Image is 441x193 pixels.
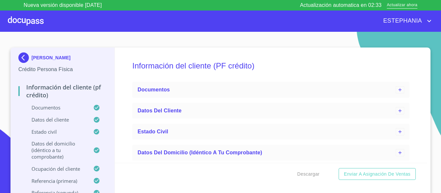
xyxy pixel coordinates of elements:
p: Datos del cliente [18,116,93,123]
p: Información del cliente (PF crédito) [18,83,107,99]
span: Actualizar ahora [387,2,417,9]
div: [PERSON_NAME] [18,52,107,66]
p: Datos del domicilio (idéntico a tu comprobante) [18,140,93,160]
img: Docupass spot blue [18,52,31,63]
h5: Información del cliente (PF crédito) [132,52,409,79]
p: [PERSON_NAME] [31,55,71,60]
span: Descargar [297,170,320,178]
p: Nueva versión disponible [DATE] [24,1,102,9]
button: account of current user [378,16,433,26]
span: Documentos [137,87,170,92]
p: Ocupación del Cliente [18,165,93,172]
span: Enviar a Asignación de Ventas [344,170,410,178]
p: Estado Civil [18,128,93,135]
span: Datos del domicilio (idéntico a tu comprobante) [137,150,262,155]
p: Actualización automatica en 02:33 [300,1,382,9]
div: Estado Civil [132,124,409,140]
div: Documentos [132,82,409,98]
span: Estado Civil [137,129,168,134]
div: Datos del cliente [132,103,409,119]
p: Crédito Persona Física [18,66,107,73]
span: Datos del cliente [137,108,181,113]
span: ESTEPHANIA [378,16,425,26]
button: Descargar [295,168,322,180]
div: Datos del domicilio (idéntico a tu comprobante) [132,145,409,161]
p: Referencia (primera) [18,178,93,184]
p: Documentos [18,104,93,111]
button: Enviar a Asignación de Ventas [339,168,416,180]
